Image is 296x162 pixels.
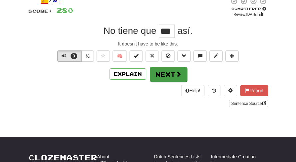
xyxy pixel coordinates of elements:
[56,6,73,14] span: 280
[225,50,239,62] button: Add to collection (alt+a)
[175,26,192,36] span: .
[161,50,175,62] button: Ignore sentence (alt+i)
[181,85,205,96] button: Help!
[177,50,191,62] button: Grammar (alt+g)
[56,50,94,62] div: Text-to-speech controls
[28,153,97,162] a: Clozemaster
[150,67,187,82] button: Next
[113,50,127,62] button: 🧠
[141,26,156,36] span: que
[177,26,190,36] span: así
[28,8,52,14] span: Score:
[229,100,268,107] a: Sentence Source
[130,50,143,62] button: Set this sentence to 100% Mastered (alt+m)
[193,50,207,62] button: Discuss sentence (alt+u)
[234,12,258,16] small: Review: [DATE]
[154,153,200,160] a: Dutch Sentences Lists
[71,53,78,59] span: 3
[229,6,268,12] div: Mastered
[208,85,220,96] button: Round history (alt+y)
[97,50,110,62] button: Favorite sentence (alt+f)
[57,50,82,62] button: 3
[104,26,116,36] span: No
[146,50,159,62] button: Reset to 0% Mastered (alt+r)
[81,50,94,62] button: ½
[28,40,268,47] div: It doesn't have to be like this.
[118,26,138,36] span: tiene
[209,50,223,62] button: Edit sentence (alt+d)
[97,153,110,160] a: About
[231,7,237,11] span: 0 %
[240,85,268,96] button: Report
[110,68,146,80] button: Explain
